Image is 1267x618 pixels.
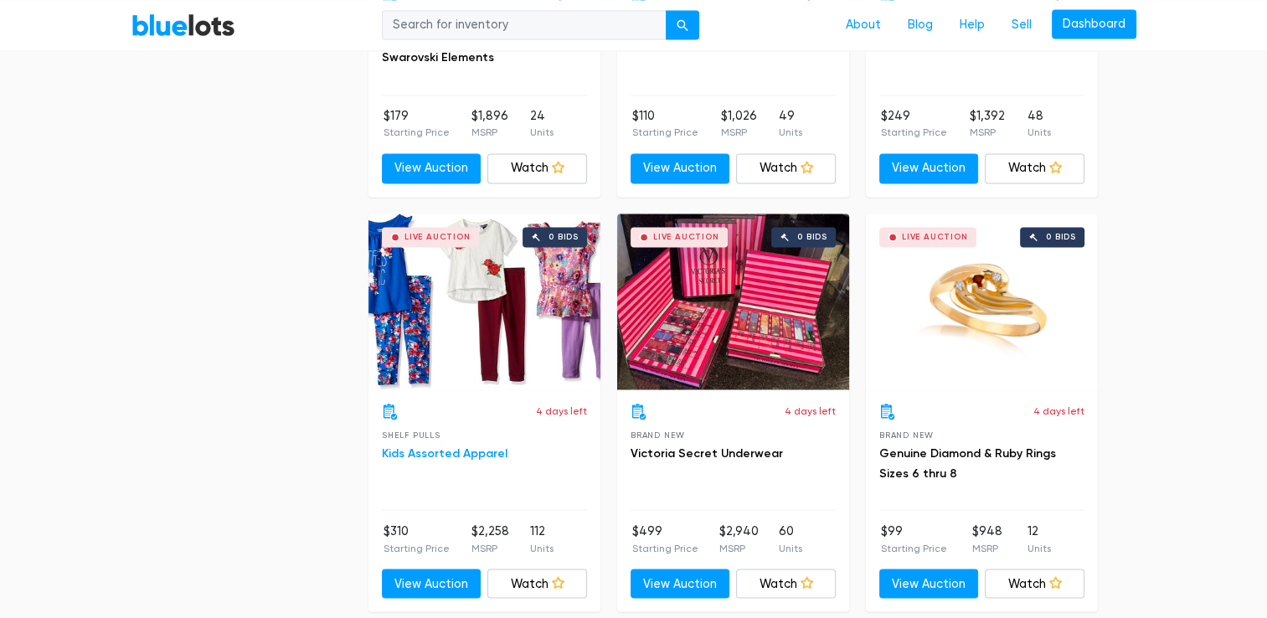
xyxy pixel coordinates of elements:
p: 4 days left [1033,403,1084,418]
p: Starting Price [881,125,947,140]
a: View Auction [879,569,979,599]
a: Sell [998,9,1045,41]
div: 0 bids [1046,233,1076,241]
p: MSRP [972,540,1002,555]
li: 48 [1028,107,1051,141]
a: About [832,9,894,41]
p: 4 days left [785,403,836,418]
a: View Auction [631,153,730,183]
p: Units [1028,125,1051,140]
li: $948 [972,522,1002,555]
a: Blog [894,9,946,41]
li: $99 [881,522,947,555]
p: Units [779,125,802,140]
li: 112 [530,522,554,555]
a: Victoria Secret Underwear [631,445,783,460]
a: Watch [985,569,1084,599]
p: Starting Price [384,540,450,555]
p: MSRP [718,540,758,555]
a: View Auction [879,153,979,183]
li: $249 [881,107,947,141]
div: Live Auction [404,233,471,241]
div: Live Auction [653,233,719,241]
p: Units [530,125,554,140]
a: Dashboard [1052,9,1136,39]
p: Units [779,540,802,555]
a: Live Auction 0 bids [368,214,600,389]
a: Live Auction 0 bids [866,214,1098,389]
li: $1,026 [720,107,756,141]
li: 60 [779,522,802,555]
a: Help [946,9,998,41]
li: 12 [1028,522,1051,555]
span: Shelf Pulls [382,430,440,439]
p: Units [1028,540,1051,555]
li: $310 [384,522,450,555]
a: Watch [736,153,836,183]
p: 4 days left [536,403,587,418]
a: Watch [985,153,1084,183]
p: Units [530,540,554,555]
a: Live Auction 0 bids [617,214,849,389]
span: Brand New [879,430,934,439]
li: $2,258 [471,522,508,555]
li: 49 [779,107,802,141]
li: $179 [384,107,450,141]
a: BlueLots [131,13,235,37]
div: Live Auction [902,233,968,241]
li: $2,940 [718,522,758,555]
input: Search for inventory [382,10,667,40]
p: Starting Price [881,540,947,555]
a: Watch [487,153,587,183]
p: MSRP [970,125,1005,140]
p: Starting Price [384,125,450,140]
li: $499 [632,522,698,555]
a: View Auction [631,569,730,599]
p: Starting Price [632,125,698,140]
p: MSRP [471,125,508,140]
li: $1,896 [471,107,508,141]
a: Kids Assorted Apparel [382,445,507,460]
div: 0 bids [549,233,579,241]
li: $1,392 [970,107,1005,141]
a: Genuine Diamond & Ruby Rings Sizes 6 thru 8 [879,445,1056,480]
div: 0 bids [797,233,827,241]
a: View Auction [382,569,482,599]
a: Watch [487,569,587,599]
li: $110 [632,107,698,141]
li: 24 [530,107,554,141]
span: Brand New [631,430,685,439]
p: Starting Price [632,540,698,555]
p: MSRP [720,125,756,140]
a: View Auction [382,153,482,183]
p: MSRP [471,540,508,555]
a: Watch [736,569,836,599]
